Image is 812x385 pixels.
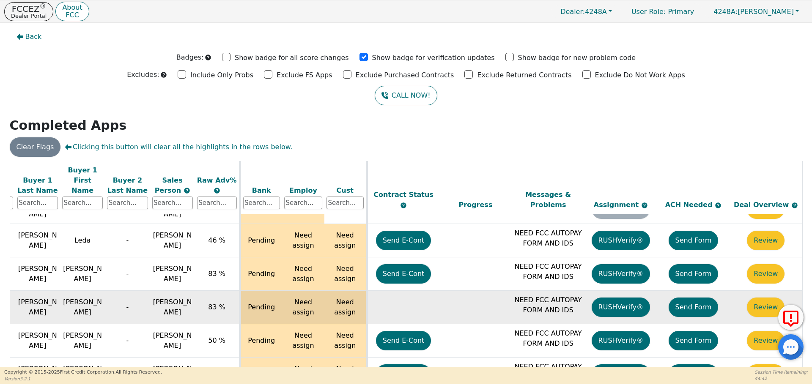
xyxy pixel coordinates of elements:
button: CALL NOW! [375,86,437,105]
td: - [105,224,150,257]
span: 83 % [208,303,225,311]
button: RUSHVerify® [592,331,650,350]
div: Buyer 2 Last Name [107,175,148,195]
td: [PERSON_NAME] [15,291,60,324]
button: Report Error to FCC [778,305,804,330]
p: Exclude Do Not Work Apps [595,70,685,80]
span: [PERSON_NAME] [153,231,192,249]
button: Send Form [669,264,719,284]
span: [PERSON_NAME] [713,8,794,16]
td: Need assign [324,324,367,358]
button: 4248A:[PERSON_NAME] [705,5,808,18]
td: [PERSON_NAME] [15,324,60,358]
span: 4248A: [713,8,738,16]
td: Pending [240,324,282,358]
span: Dealer: [560,8,585,16]
p: Show badge for verification updates [372,53,495,63]
div: Buyer 1 Last Name [17,175,58,195]
button: Back [10,27,49,46]
input: Search... [107,197,148,209]
button: Send Form [669,331,719,350]
td: Pending [240,257,282,291]
button: Review [747,331,785,350]
p: Exclude Purchased Contracts [356,70,454,80]
p: Show badge for new problem code [518,53,636,63]
button: Review [747,364,785,384]
td: [PERSON_NAME] [60,324,105,358]
input: Search... [62,197,103,209]
input: Search... [152,197,193,209]
span: [PERSON_NAME] [153,265,192,283]
span: 4248A [560,8,607,16]
p: Session Time Remaining: [755,369,808,375]
div: Employ [284,185,322,195]
div: Messages & Problems [514,190,582,210]
span: All Rights Reserved. [115,369,162,375]
span: 50 % [208,336,225,344]
p: FCCEZ [11,5,47,13]
span: Assignment [594,201,641,209]
button: Send E-Cont [376,264,431,284]
input: Search... [17,197,58,209]
button: Send Form [669,364,719,384]
button: Review [747,298,785,317]
button: Clear Flags [10,137,61,157]
td: Need assign [282,324,324,358]
p: NEED FCC AUTOPAY FORM AND IDS [514,228,582,248]
span: User Role : [631,8,666,16]
td: Pending [240,291,282,324]
sup: ® [40,3,46,10]
td: [PERSON_NAME] [15,224,60,257]
td: [PERSON_NAME] [15,257,60,291]
span: 46 % [208,236,225,244]
td: Need assign [282,257,324,291]
span: [PERSON_NAME] [153,331,192,350]
span: ACH Needed [665,201,715,209]
button: Send Form [669,231,719,250]
p: Excludes: [127,70,159,80]
button: Send E-Cont [376,231,431,250]
input: Search... [326,197,364,209]
p: NEED FCC AUTOPAY FORM AND IDS [514,262,582,282]
td: Need assign [324,291,367,324]
span: Sales Person [155,176,184,194]
strong: Completed Apps [10,118,127,133]
p: 44:42 [755,375,808,382]
p: NEED FCC AUTOPAY FORM AND IDS [514,362,582,382]
span: 83 % [208,270,225,278]
td: - [105,291,150,324]
td: [PERSON_NAME] [60,291,105,324]
td: Pending [240,224,282,257]
span: Raw Adv% [197,176,237,184]
p: NEED FCC AUTOPAY FORM AND IDS [514,328,582,349]
button: AboutFCC [55,2,89,22]
p: Exclude FS Apps [277,70,332,80]
button: RUSHVerify® [592,364,650,384]
td: Need assign [282,291,324,324]
div: Bank [243,185,280,195]
button: Dealer:4248A [551,5,621,18]
td: [PERSON_NAME] [60,257,105,291]
button: Send E-Cont [376,331,431,350]
span: Back [25,32,42,42]
button: RUSHVerify® [592,231,650,250]
p: NEED FCC AUTOPAY FORM AND IDS [514,295,582,315]
span: Deal Overview [734,201,798,209]
button: RUSHVerify® [592,264,650,284]
input: Search... [197,197,237,209]
button: Send Form [669,298,719,317]
td: Need assign [324,224,367,257]
td: - [105,324,150,358]
p: Dealer Portal [11,13,47,19]
span: Contract Status [373,191,433,199]
button: FCCEZ®Dealer Portal [4,2,53,21]
button: Send E-Cont [376,364,431,384]
a: User Role: Primary [623,3,702,20]
span: Clicking this button will clear all the highlights in the rows below. [65,142,292,152]
p: Show badge for all score changes [235,53,349,63]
